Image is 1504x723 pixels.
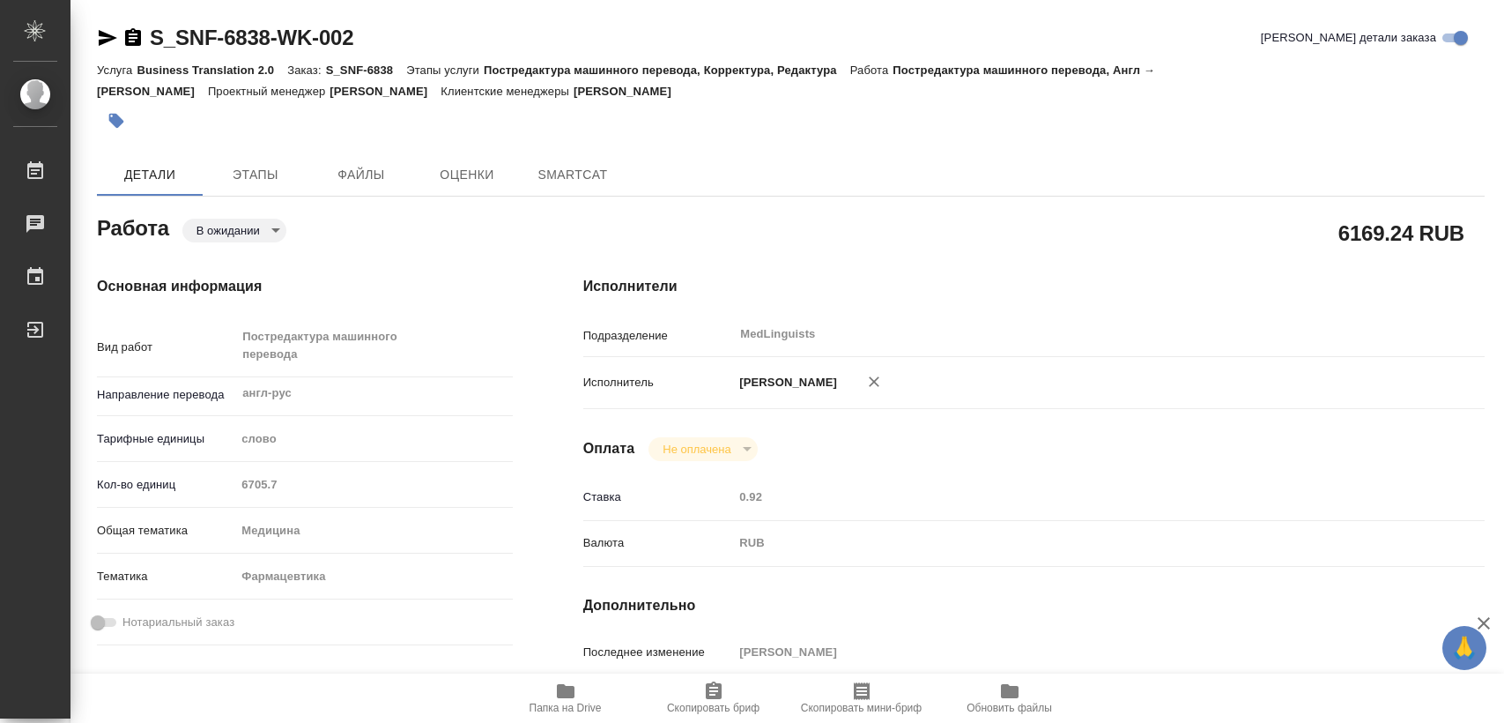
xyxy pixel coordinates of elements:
[1261,29,1436,47] span: [PERSON_NAME] детали заказа
[583,276,1485,297] h4: Исполнители
[657,442,736,457] button: Не оплачена
[936,674,1084,723] button: Обновить файлы
[1449,630,1479,667] span: 🙏
[97,476,235,494] p: Кол-во единиц
[235,516,512,546] div: Медицина
[733,484,1409,510] input: Пустое поле
[967,702,1052,714] span: Обновить файлы
[191,223,265,238] button: В ожидании
[235,472,512,497] input: Пустое поле
[855,362,893,401] button: Удалить исполнителя
[583,488,734,506] p: Ставка
[583,327,734,345] p: Подразделение
[150,26,353,49] a: S_SNF-6838-WK-002
[97,101,136,140] button: Добавить тэг
[287,63,325,77] p: Заказ:
[97,27,118,48] button: Скопировать ссылку для ЯМессенджера
[425,164,509,186] span: Оценки
[122,614,234,631] span: Нотариальный заказ
[733,639,1409,665] input: Пустое поле
[107,164,192,186] span: Детали
[122,27,144,48] button: Скопировать ссылку
[137,63,287,77] p: Business Translation 2.0
[326,63,407,77] p: S_SNF-6838
[97,276,513,297] h4: Основная информация
[441,85,574,98] p: Клиентские менеджеры
[530,164,615,186] span: SmartCat
[97,339,235,356] p: Вид работ
[648,437,757,461] div: В ожидании
[583,644,734,661] p: Последнее изменение
[97,386,235,404] p: Направление перевода
[235,562,512,592] div: Фармацевтика
[484,63,850,77] p: Постредактура машинного перевода, Корректура, Редактура
[788,674,936,723] button: Скопировать мини-бриф
[97,211,169,242] h2: Работа
[492,674,640,723] button: Папка на Drive
[235,424,512,454] div: слово
[97,63,137,77] p: Услуга
[530,702,602,714] span: Папка на Drive
[640,674,788,723] button: Скопировать бриф
[801,702,922,714] span: Скопировать мини-бриф
[583,534,734,552] p: Валюта
[330,85,441,98] p: [PERSON_NAME]
[583,438,635,459] h4: Оплата
[733,374,837,391] p: [PERSON_NAME]
[574,85,685,98] p: [PERSON_NAME]
[208,85,330,98] p: Проектный менеджер
[213,164,298,186] span: Этапы
[850,63,893,77] p: Работа
[733,528,1409,558] div: RUB
[1442,626,1486,670] button: 🙏
[319,164,404,186] span: Файлы
[1338,218,1464,248] h2: 6169.24 RUB
[97,430,235,448] p: Тарифные единицы
[406,63,484,77] p: Этапы услуги
[97,568,235,585] p: Тематика
[583,595,1485,616] h4: Дополнительно
[97,522,235,540] p: Общая тематика
[667,702,759,714] span: Скопировать бриф
[182,219,286,242] div: В ожидании
[583,374,734,391] p: Исполнитель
